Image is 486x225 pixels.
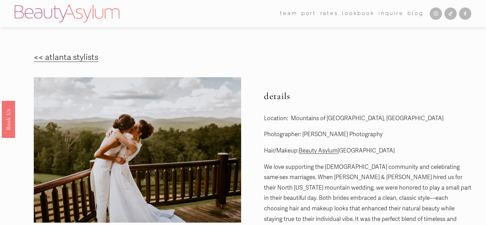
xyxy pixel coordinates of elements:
a: Inquire [379,9,404,19]
p: Photographer: [PERSON_NAME] Photography [264,129,471,140]
a: << atlanta stylists [34,52,98,62]
img: Beauty Asylum | Bridal Hair &amp; Makeup Charlotte &amp; Atlanta [15,5,119,22]
a: Rates [320,9,338,19]
a: Lookbook [342,9,375,19]
p: Location: Mountains of [GEOGRAPHIC_DATA], [GEOGRAPHIC_DATA] [264,113,471,124]
a: TikTok [444,7,457,20]
p: Hair/Makeup: [GEOGRAPHIC_DATA] [264,146,471,156]
a: Instagram [430,7,442,20]
h2: details [264,91,471,102]
a: port [301,9,316,19]
a: Book Us [2,100,15,138]
a: Blog [408,9,423,19]
a: Beauty Asylum [299,147,338,154]
a: Facebook [459,7,471,20]
a: folder dropdown [280,9,297,19]
span: team [280,9,297,18]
